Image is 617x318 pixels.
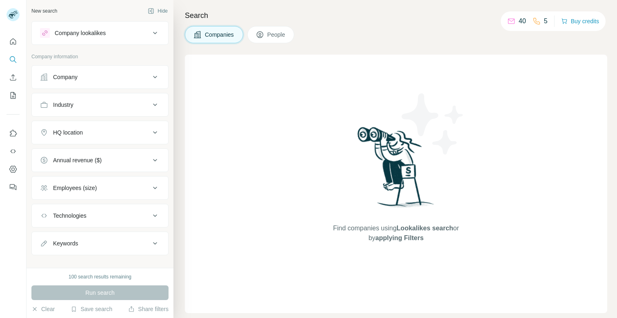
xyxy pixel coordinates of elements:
button: Quick start [7,34,20,49]
button: Hide [142,5,173,17]
button: Enrich CSV [7,70,20,85]
button: Save search [71,305,112,313]
button: Company [32,67,168,87]
div: Keywords [53,239,78,247]
p: Company information [31,53,169,60]
p: 5 [544,16,548,26]
button: Feedback [7,180,20,194]
span: applying Filters [375,234,424,241]
h4: Search [185,10,607,21]
div: Industry [53,101,73,109]
div: 100 search results remaining [69,273,131,280]
img: Surfe Illustration - Stars [396,87,470,161]
button: Employees (size) [32,178,168,198]
button: Search [7,52,20,67]
button: Company lookalikes [32,23,168,43]
button: My lists [7,88,20,103]
p: 40 [519,16,526,26]
div: Company [53,73,78,81]
button: Keywords [32,234,168,253]
span: Find companies using or by [331,223,461,243]
span: Lookalikes search [397,225,453,232]
button: Technologies [32,206,168,225]
button: Annual revenue ($) [32,150,168,170]
div: New search [31,7,57,15]
div: Company lookalikes [55,29,106,37]
button: Share filters [128,305,169,313]
div: Technologies [53,212,87,220]
div: HQ location [53,128,83,137]
span: Companies [205,31,235,39]
button: Industry [32,95,168,115]
button: Dashboard [7,162,20,177]
div: Annual revenue ($) [53,156,102,164]
button: Use Surfe API [7,144,20,159]
button: Buy credits [561,15,599,27]
button: HQ location [32,123,168,142]
button: Use Surfe on LinkedIn [7,126,20,141]
img: Surfe Illustration - Woman searching with binoculars [354,125,439,216]
button: Clear [31,305,55,313]
div: Employees (size) [53,184,97,192]
span: People [267,31,286,39]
